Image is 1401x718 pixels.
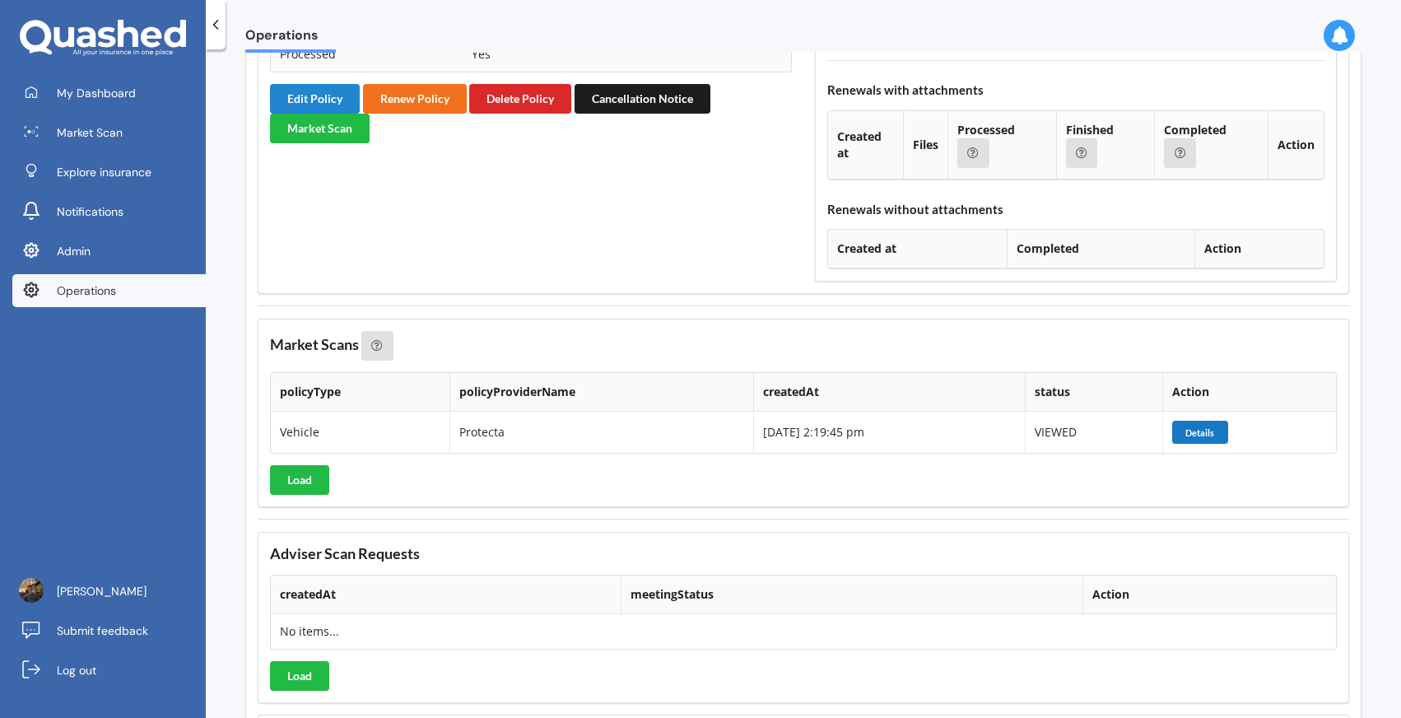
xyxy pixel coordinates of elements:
[270,465,329,495] button: Load
[271,373,449,412] th: policyType
[1025,412,1162,453] td: VIEWED
[1172,424,1231,440] a: Details
[947,111,1056,179] th: Processed
[57,85,136,101] span: My Dashboard
[1025,373,1162,412] th: status
[57,282,116,299] span: Operations
[753,373,1024,412] th: createdAt
[1154,111,1268,179] th: Completed
[271,614,621,649] td: No items...
[271,412,449,453] td: Vehicle
[903,111,947,179] th: Files
[12,654,206,687] a: Log out
[463,36,791,72] td: Yes
[57,243,91,259] span: Admin
[828,230,1007,268] th: Created at
[19,578,44,603] img: ACg8ocJLa-csUtcL-80ItbA20QSwDJeqfJvWfn8fgM9RBEIPTcSLDHdf=s96-c
[12,274,206,307] a: Operations
[270,661,329,691] button: Load
[621,576,1082,614] th: meetingStatus
[1268,111,1324,179] th: Action
[245,27,336,49] span: Operations
[271,36,463,72] td: Processed
[1082,576,1336,614] th: Action
[1007,230,1194,268] th: Completed
[270,331,1337,361] h3: Market Scans
[827,202,1324,217] h4: Renewals without attachments
[57,164,151,180] span: Explore insurance
[12,575,206,608] a: [PERSON_NAME]
[270,84,360,114] button: Edit Policy
[271,576,621,614] th: createdAt
[57,622,148,639] span: Submit feedback
[12,235,206,268] a: Admin
[1162,373,1336,412] th: Action
[1172,421,1228,444] button: Details
[827,82,1324,98] h4: Renewals with attachments
[57,203,123,220] span: Notifications
[753,412,1024,453] td: [DATE] 2:19:45 pm
[12,195,206,228] a: Notifications
[12,614,206,647] a: Submit feedback
[575,84,710,114] button: Cancellation Notice
[363,84,467,114] button: Renew Policy
[12,156,206,189] a: Explore insurance
[469,84,571,114] button: Delete Policy
[270,544,1337,563] h3: Adviser Scan Requests
[270,114,370,143] button: Market Scan
[1056,111,1155,179] th: Finished
[57,124,123,141] span: Market Scan
[1194,230,1324,268] th: Action
[449,373,754,412] th: policyProviderName
[828,111,903,179] th: Created at
[449,412,754,453] td: Protecta
[57,662,96,678] span: Log out
[57,583,147,599] span: [PERSON_NAME]
[12,77,206,110] a: My Dashboard
[12,116,206,149] a: Market Scan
